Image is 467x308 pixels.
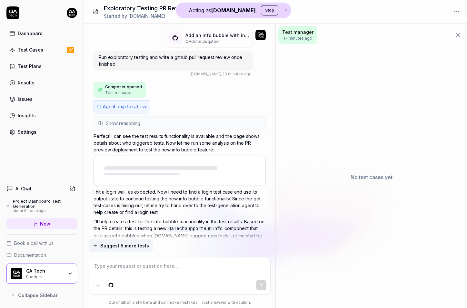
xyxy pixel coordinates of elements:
[104,4,214,13] h1: Exploratory Testing PR Review QA Tech
[106,120,140,127] span: Show reasoning
[282,35,313,41] span: 17 minutes ago
[104,13,214,19] div: Started by
[18,30,43,37] div: Dashboard
[100,242,149,249] span: Suggest 5 more tests
[18,292,58,299] span: Collapse Sidebar
[94,218,266,246] p: I'll help create a test for the info bubble functionality in the test results. Based on the PR de...
[11,268,22,279] img: QA Tech Logo
[14,252,46,258] span: Documentation
[6,76,77,89] a: Results
[255,30,266,40] img: 7ccf6c19-61ad-4a6c-8811-018b02a1b829.jpg
[18,46,43,53] div: Test Cases
[6,252,77,258] a: Documentation
[6,264,77,284] button: QA Tech LogoQA TechBugduck
[18,112,36,119] div: Insights
[18,129,36,135] div: Settings
[190,71,252,77] div: , 20 minutes ago
[99,54,242,67] span: Run exploratory testing and write a github pull request review once finished
[6,27,77,40] a: Dashboard
[26,268,64,274] div: QA Tech
[40,220,50,227] span: New
[94,82,146,98] button: Composer openedTest manager
[103,103,147,111] p: Agent:
[6,60,77,72] a: Test Plans
[6,240,77,246] a: Book a call with us
[6,43,77,56] a: Test Cases
[13,198,77,209] div: Project Dashboard Test Generation
[6,218,77,229] a: New
[89,300,271,305] div: Our chatbot is still beta and can make mistakes. Trust answers with caution.
[94,117,265,130] button: Show reasoning
[351,173,392,181] p: No test cases yet
[6,126,77,138] a: Settings
[26,274,64,279] div: Bugduck
[14,240,54,246] span: Book a call with us
[6,109,77,122] a: Insights
[93,280,103,290] button: Add attachment
[282,29,313,35] span: Test manager
[89,239,153,252] button: Suggest 5 more tests
[18,63,42,70] div: Test Plans
[18,79,35,86] div: Results
[6,289,77,302] button: Collapse Sidebar
[185,32,250,39] p: Add an info bubble with info when [DOMAIN_NAME] act as has ran tests (# 5536 )
[166,29,253,47] button: Add an info bubble with info when [DOMAIN_NAME] act as has ran tests(#5536)QAdottech/qatech
[278,26,317,44] button: Test manager17 minutes ago
[15,185,32,192] h4: AI Chat
[118,104,147,110] span: explorative
[105,84,142,90] span: Composer opened
[94,133,266,153] p: Perfect! I can see the test results functionality is available and the page shows details about w...
[105,90,132,96] span: Test manager
[6,198,77,213] a: Project Dashboard Test Generationabout 5 hours ago
[190,72,221,76] span: [DOMAIN_NAME]
[166,226,224,232] code: QaTechSupportRunInfo
[6,93,77,105] a: Issues
[261,5,278,15] button: Stop
[18,96,33,102] div: Issues
[67,8,77,18] img: 7ccf6c19-61ad-4a6c-8811-018b02a1b829.jpg
[185,39,250,44] p: QAdottech / qatech
[94,188,266,216] p: I hit a login wall, as expected. Now I need to find a login test case and use its output state to...
[128,13,165,19] span: [DOMAIN_NAME]
[13,209,77,213] div: about 5 hours ago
